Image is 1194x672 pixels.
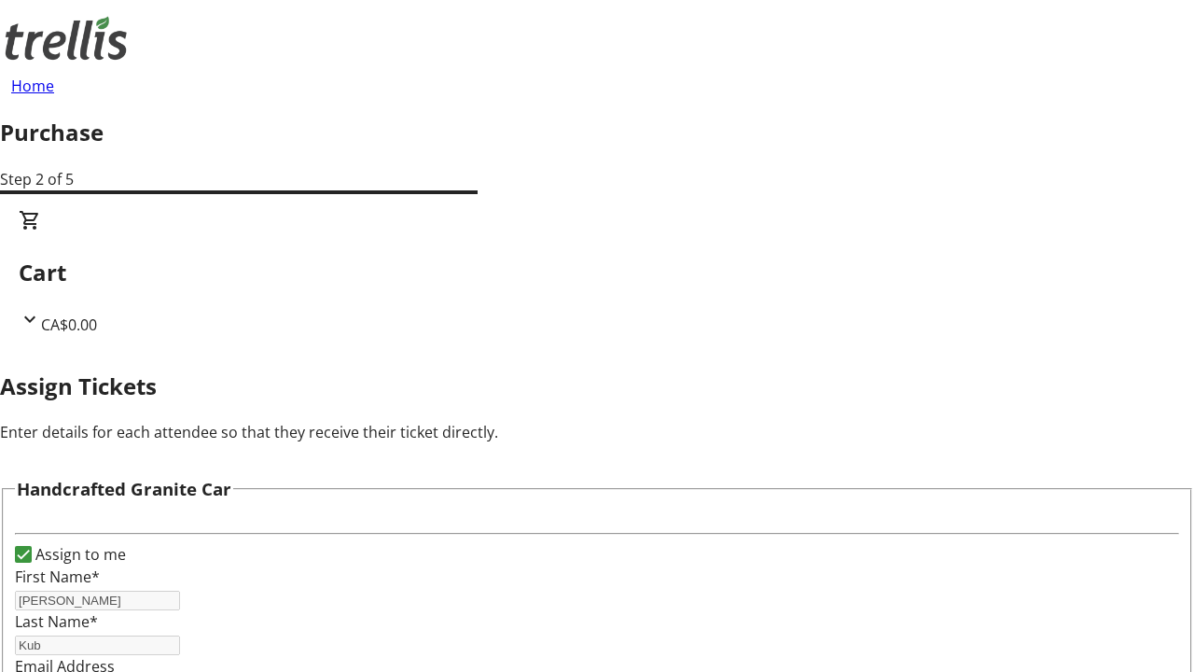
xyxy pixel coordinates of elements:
label: First Name* [15,567,100,587]
h3: Handcrafted Granite Car [17,476,231,502]
label: Assign to me [32,543,126,566]
div: CartCA$0.00 [19,209,1175,336]
h2: Cart [19,256,1175,289]
span: CA$0.00 [41,315,97,335]
label: Last Name* [15,611,98,632]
